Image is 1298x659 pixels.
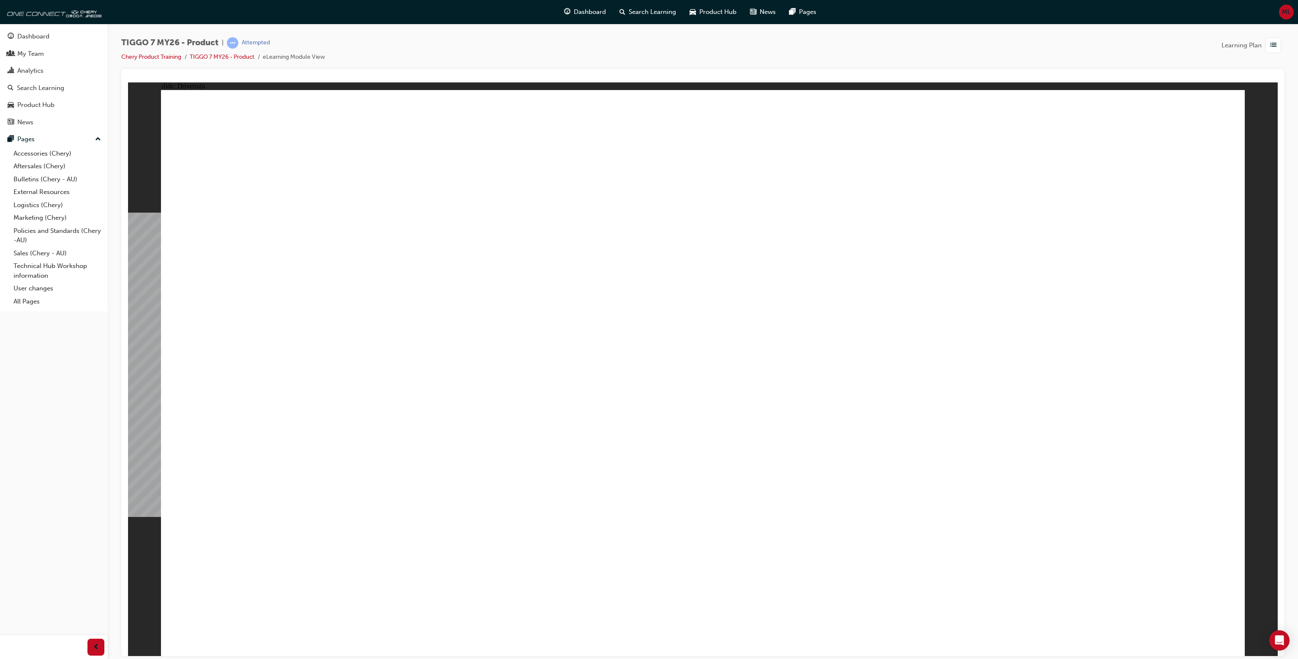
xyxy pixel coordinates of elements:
[8,101,14,109] span: car-icon
[3,80,104,96] a: Search Learning
[789,7,796,17] span: pages-icon
[17,83,64,93] div: Search Learning
[3,97,104,113] a: Product Hub
[10,147,104,160] a: Accessories (Chery)
[629,7,676,17] span: Search Learning
[10,260,104,282] a: Technical Hub Workshop information
[10,224,104,247] a: Policies and Standards (Chery -AU)
[17,49,44,59] div: My Team
[121,53,181,60] a: Chery Product Training
[242,39,270,47] div: Attempted
[8,119,14,126] span: news-icon
[121,38,218,48] span: TIGGO 7 MY26 - Product
[17,100,55,110] div: Product Hub
[3,46,104,62] a: My Team
[227,37,238,49] span: learningRecordVerb_ATTEMPT-icon
[619,7,625,17] span: search-icon
[8,50,14,58] span: people-icon
[690,7,696,17] span: car-icon
[10,160,104,173] a: Aftersales (Chery)
[783,3,823,21] a: pages-iconPages
[3,63,104,79] a: Analytics
[8,67,14,75] span: chart-icon
[10,199,104,212] a: Logistics (Chery)
[564,7,570,17] span: guage-icon
[10,211,104,224] a: Marketing (Chery)
[1222,41,1262,50] span: Learning Plan
[683,3,743,21] a: car-iconProduct Hub
[10,295,104,308] a: All Pages
[750,7,756,17] span: news-icon
[1282,7,1291,17] span: ML
[1270,40,1276,51] span: list-icon
[574,7,606,17] span: Dashboard
[190,53,254,60] a: TIGGO 7 MY26 - Product
[222,38,224,48] span: |
[1222,37,1284,53] button: Learning Plan
[8,33,14,41] span: guage-icon
[1269,630,1290,651] div: Open Intercom Messenger
[4,3,101,20] img: oneconnect
[613,3,683,21] a: search-iconSearch Learning
[3,131,104,147] button: Pages
[699,7,736,17] span: Product Hub
[17,66,44,76] div: Analytics
[17,134,35,144] div: Pages
[760,7,776,17] span: News
[3,29,104,44] a: Dashboard
[10,173,104,186] a: Bulletins (Chery - AU)
[1279,5,1294,19] button: ML
[17,118,33,127] div: News
[10,186,104,199] a: External Resources
[263,52,325,62] li: eLearning Module View
[95,134,101,145] span: up-icon
[93,642,99,653] span: prev-icon
[10,247,104,260] a: Sales (Chery - AU)
[3,115,104,130] a: News
[8,136,14,143] span: pages-icon
[3,27,104,131] button: DashboardMy TeamAnalyticsSearch LearningProduct HubNews
[743,3,783,21] a: news-iconNews
[10,282,104,295] a: User changes
[799,7,816,17] span: Pages
[8,85,14,92] span: search-icon
[17,32,49,41] div: Dashboard
[557,3,613,21] a: guage-iconDashboard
